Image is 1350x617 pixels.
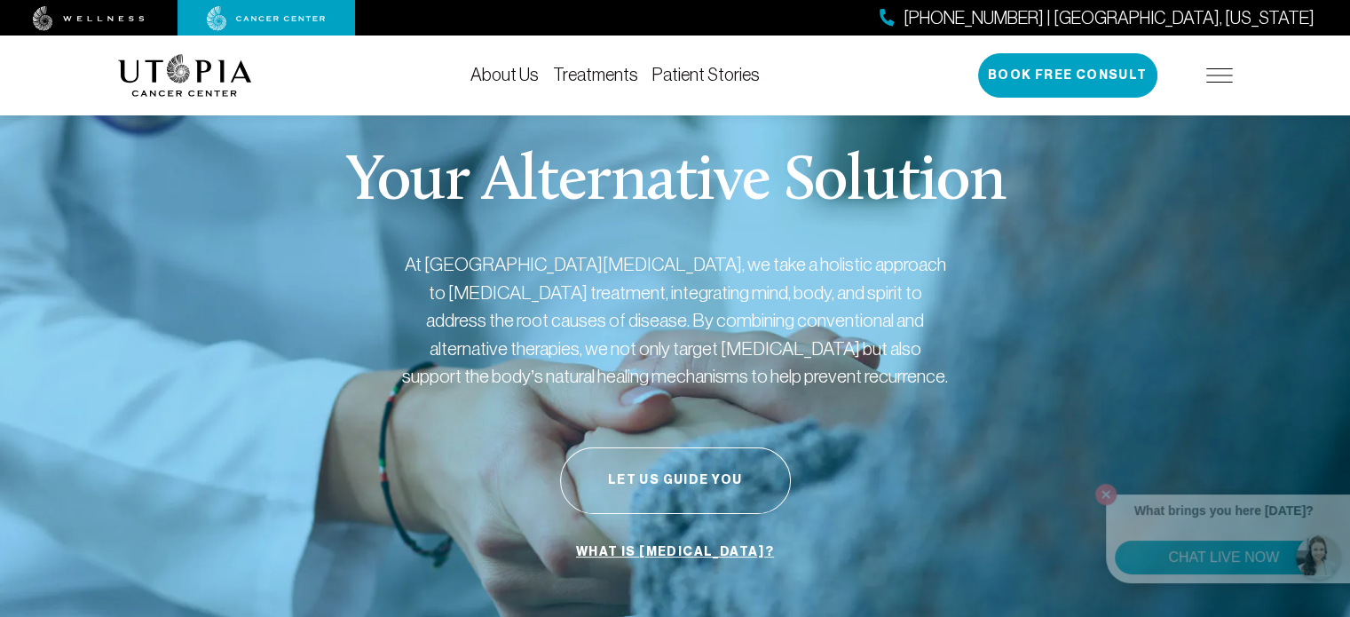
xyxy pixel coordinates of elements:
img: logo [118,54,252,97]
a: About Us [470,65,539,84]
button: Book Free Consult [978,53,1157,98]
span: [PHONE_NUMBER] | [GEOGRAPHIC_DATA], [US_STATE] [904,5,1314,31]
img: cancer center [207,6,326,31]
p: Your Alternative Solution [345,151,1005,215]
a: Patient Stories [652,65,760,84]
p: At [GEOGRAPHIC_DATA][MEDICAL_DATA], we take a holistic approach to [MEDICAL_DATA] treatment, inte... [400,250,951,391]
button: Let Us Guide You [560,447,791,514]
a: [PHONE_NUMBER] | [GEOGRAPHIC_DATA], [US_STATE] [880,5,1314,31]
img: wellness [33,6,145,31]
a: Treatments [553,65,638,84]
a: What is [MEDICAL_DATA]? [572,535,778,569]
img: icon-hamburger [1206,68,1233,83]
